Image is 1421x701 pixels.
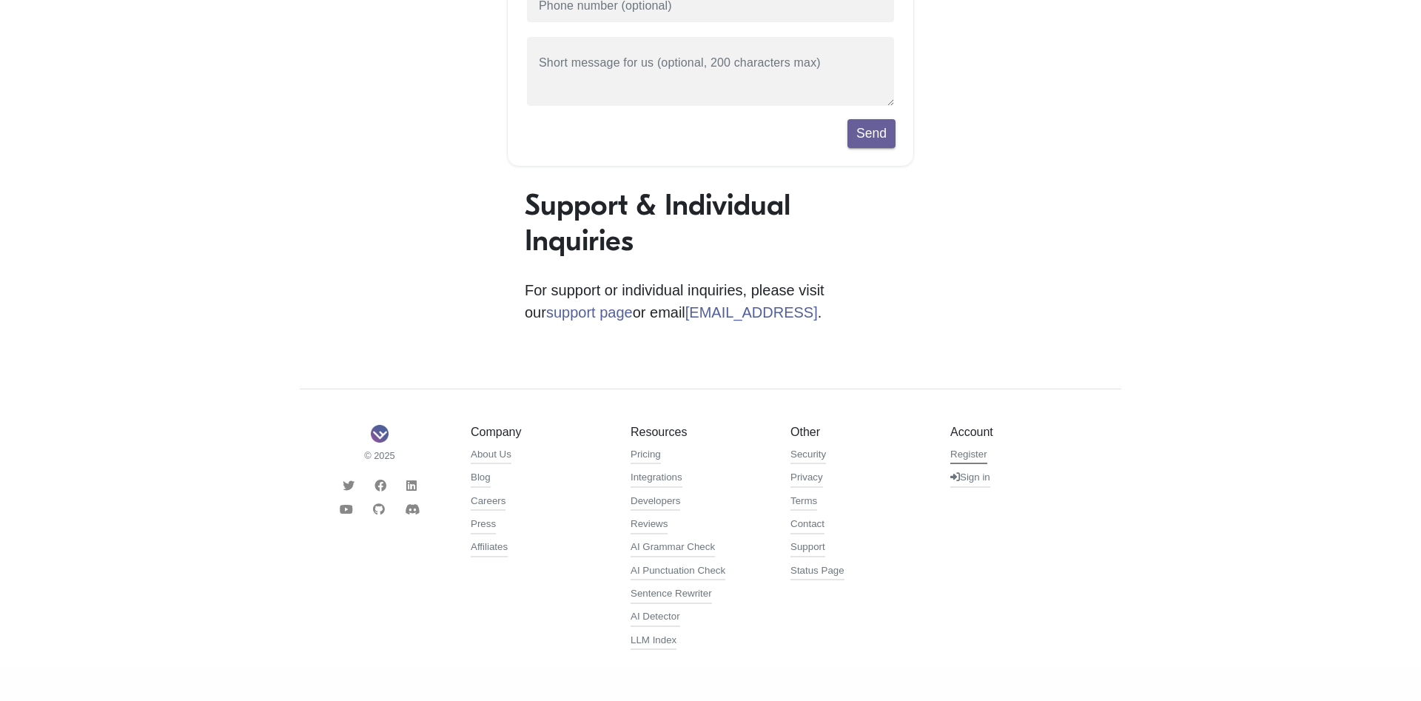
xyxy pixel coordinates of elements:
a: Register [950,447,987,465]
a: Integrations [631,470,682,488]
h5: Company [471,425,608,439]
img: Sapling Logo [371,425,389,443]
h1: Support & Individual Inquiries [525,187,896,258]
a: Press [471,517,496,534]
small: © 2025 [311,449,449,463]
a: Contact [790,517,824,534]
a: Reviews [631,517,668,534]
a: Pricing [631,447,661,465]
a: [EMAIL_ADDRESS] [685,304,818,321]
a: Privacy [790,470,823,488]
i: Discord [405,503,420,515]
a: AI Detector [631,609,680,627]
button: Send [847,119,896,147]
h5: Account [950,425,1088,439]
i: Youtube [340,503,353,515]
i: Twitter [343,480,355,492]
h5: Other [790,425,928,439]
i: Github [373,503,385,515]
a: Status Page [790,563,844,581]
a: Terms [790,494,817,512]
a: Sign in [950,470,990,488]
a: Support [790,540,825,557]
a: LLM Index [631,633,676,651]
a: Affiliates [471,540,508,557]
h5: Resources [631,425,768,439]
a: AI Punctuation Check [631,563,725,581]
a: Security [790,447,826,465]
a: About Us [471,447,511,465]
a: AI Grammar Check [631,540,715,557]
i: Facebook [374,480,386,492]
a: Developers [631,494,680,512]
a: Sentence Rewriter [631,586,712,604]
p: For support or individual inquiries, please visit our or email . [525,279,896,323]
a: Blog [471,470,491,488]
a: Careers [471,494,505,512]
i: LinkedIn [406,480,417,492]
a: support page [546,304,633,321]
